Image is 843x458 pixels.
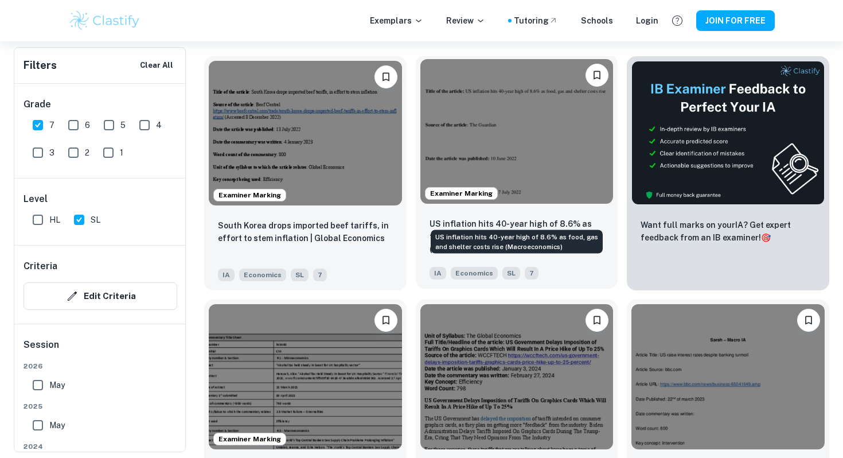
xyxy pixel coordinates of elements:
h6: Filters [24,57,57,73]
button: Please log in to bookmark exemplars [374,309,397,332]
p: South Korea drops imported beef tariffs, in effort to stem inflation | Global Economics [218,219,393,244]
span: Economics [239,269,286,281]
span: IA [430,267,446,280]
span: Economics [451,267,498,280]
span: 3 [49,146,54,159]
p: Review [446,14,485,27]
button: Please log in to bookmark exemplars [586,309,608,332]
p: Want full marks on your IA ? Get expert feedback from an IB examiner! [641,219,815,244]
h6: Grade [24,98,177,111]
span: HL [49,214,60,226]
img: Thumbnail [631,61,825,205]
img: Economics IA example thumbnail: US inflation hits 40-year high of 8.6% [420,59,614,204]
button: Help and Feedback [668,11,687,30]
span: 7 [49,119,54,131]
img: Economics IA example thumbnail: US raise interest rates despite banking [631,304,825,449]
span: Examiner Marking [426,188,497,199]
span: 2 [85,146,89,159]
button: Please log in to bookmark exemplars [586,64,608,87]
a: Examiner MarkingPlease log in to bookmark exemplars South Korea drops imported beef tariffs, in e... [204,56,407,290]
span: Examiner Marking [214,434,286,444]
span: 7 [313,269,327,281]
span: 2024 [24,441,177,452]
span: 4 [156,119,162,131]
h6: Session [24,338,177,361]
button: JOIN FOR FREE [696,10,775,31]
span: May [49,379,65,391]
h6: Level [24,192,177,206]
span: 6 [85,119,90,131]
span: 5 [120,119,126,131]
span: 7 [525,267,538,280]
div: US inflation hits 40-year high of 8.6% as food, gas and shelter costs rise (Macroeconomics) [431,230,603,254]
img: Economics IA example thumbnail: micro: alcohol tax in UK; macro: causes [209,304,402,449]
span: May [49,419,65,432]
span: 2025 [24,401,177,412]
span: 1 [120,146,123,159]
span: Examiner Marking [214,190,286,200]
h6: Criteria [24,259,57,273]
button: Please log in to bookmark exemplars [374,65,397,88]
button: Please log in to bookmark exemplars [797,309,820,332]
img: Clastify logo [68,9,141,32]
p: Exemplars [370,14,423,27]
a: Login [636,14,658,27]
a: Schools [581,14,613,27]
img: Economics IA example thumbnail: South Korea drops imported beef tariffs [209,61,402,205]
a: ThumbnailWant full marks on yourIA? Get expert feedback from an IB examiner! [627,56,829,290]
span: IA [218,269,235,281]
a: Tutoring [514,14,558,27]
button: Clear All [137,57,176,74]
img: Economics IA example thumbnail: US Government Delays Imposition of Tarif [420,304,614,449]
button: Edit Criteria [24,282,177,310]
span: 2026 [24,361,177,371]
p: US inflation hits 40-year high of 8.6% as food, gas and shelter costs rise (Macroeconomics) [430,218,604,255]
a: Examiner MarkingPlease log in to bookmark exemplars US inflation hits 40-year high of 8.6% as foo... [416,56,618,290]
span: SL [91,214,100,226]
span: SL [291,269,309,281]
span: 🎯 [761,233,771,242]
span: SL [502,267,520,280]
